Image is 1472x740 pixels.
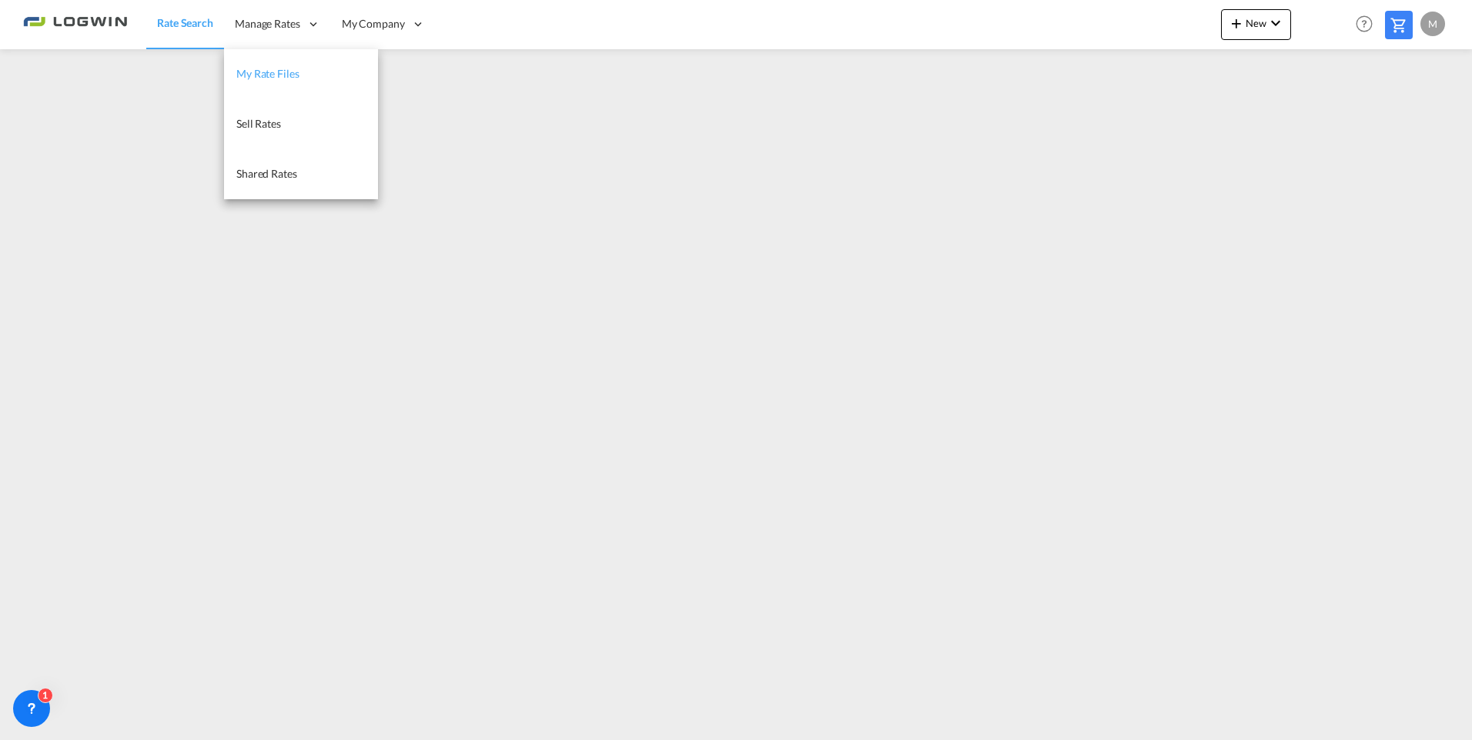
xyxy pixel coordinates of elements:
[236,167,297,180] span: Shared Rates
[1351,11,1385,38] div: Help
[342,16,405,32] span: My Company
[224,149,378,199] a: Shared Rates
[224,49,378,99] a: My Rate Files
[1351,11,1377,37] span: Help
[1420,12,1445,36] div: M
[224,99,378,149] a: Sell Rates
[157,16,213,29] span: Rate Search
[1221,9,1291,40] button: icon-plus 400-fgNewicon-chevron-down
[235,16,300,32] span: Manage Rates
[1266,14,1285,32] md-icon: icon-chevron-down
[1227,14,1246,32] md-icon: icon-plus 400-fg
[23,7,127,42] img: 2761ae10d95411efa20a1f5e0282d2d7.png
[236,67,299,80] span: My Rate Files
[1227,17,1285,29] span: New
[236,117,281,130] span: Sell Rates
